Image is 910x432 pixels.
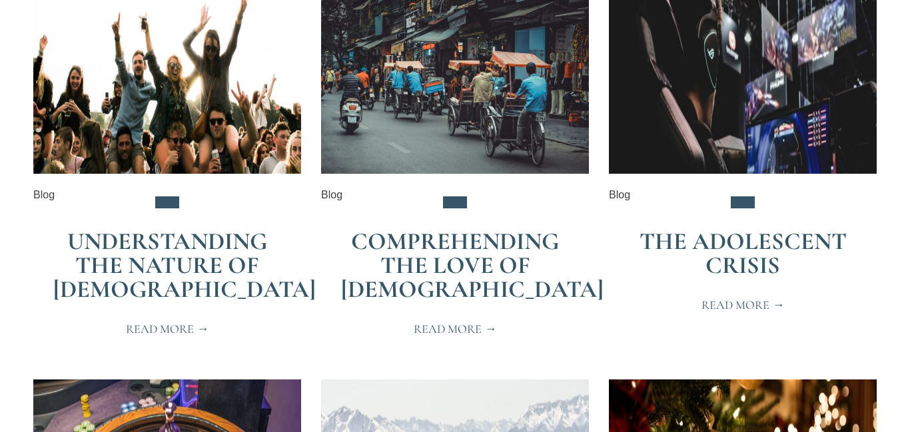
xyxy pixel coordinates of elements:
[126,323,209,335] span: Read More
[398,315,513,343] a: Read More
[414,323,497,335] span: Read More
[341,227,604,304] a: Comprehending the Love of [DEMOGRAPHIC_DATA]
[701,299,785,311] span: Read More
[685,291,801,319] a: Read More
[53,227,316,304] a: Understanding the Nature of [DEMOGRAPHIC_DATA]
[640,227,847,280] a: The Adolescent Crisis
[110,315,225,343] a: Read More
